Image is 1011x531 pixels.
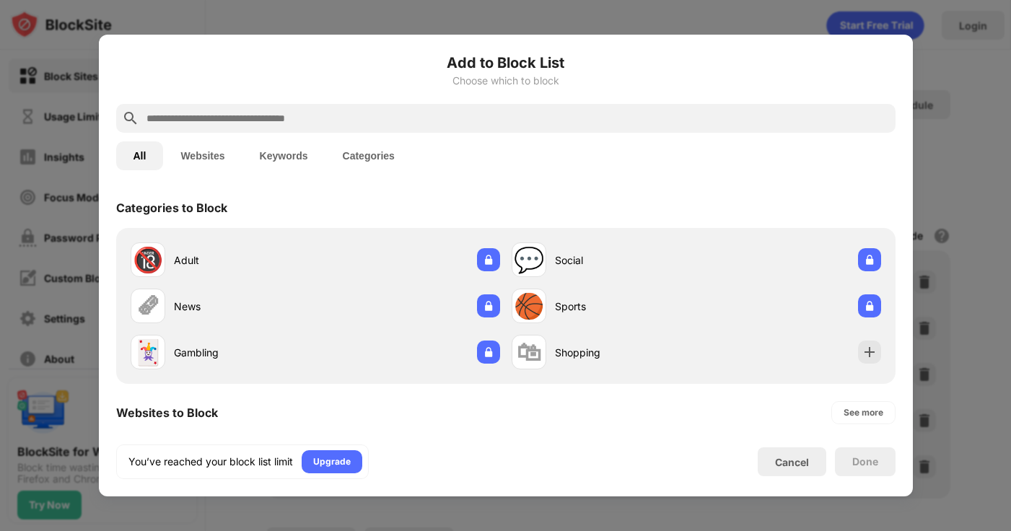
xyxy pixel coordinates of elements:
[133,245,163,275] div: 🔞
[555,299,696,314] div: Sports
[116,141,164,170] button: All
[514,245,544,275] div: 💬
[116,75,896,87] div: Choose which to block
[116,405,218,420] div: Websites to Block
[174,253,315,268] div: Adult
[514,291,544,321] div: 🏀
[313,455,351,469] div: Upgrade
[174,345,315,360] div: Gambling
[555,345,696,360] div: Shopping
[775,456,809,468] div: Cancel
[555,253,696,268] div: Social
[133,338,163,367] div: 🃏
[325,141,412,170] button: Categories
[517,338,541,367] div: 🛍
[242,141,325,170] button: Keywords
[116,52,896,74] h6: Add to Block List
[163,141,242,170] button: Websites
[122,110,139,127] img: search.svg
[116,201,227,215] div: Categories to Block
[174,299,315,314] div: News
[844,405,883,420] div: See more
[136,291,160,321] div: 🗞
[128,455,293,469] div: You’ve reached your block list limit
[852,456,878,468] div: Done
